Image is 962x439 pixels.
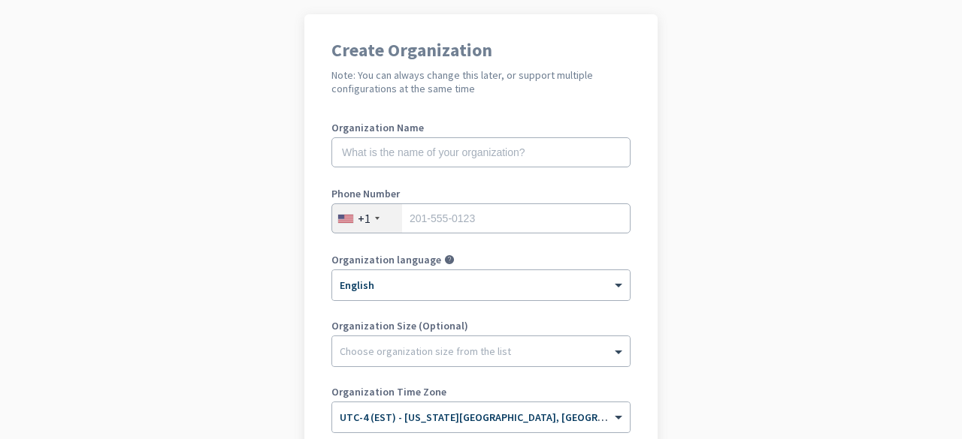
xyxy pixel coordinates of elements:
label: Organization Time Zone [331,386,631,397]
input: 201-555-0123 [331,203,631,233]
i: help [444,254,455,265]
label: Phone Number [331,188,631,199]
label: Organization Name [331,122,631,133]
h1: Create Organization [331,41,631,59]
label: Organization Size (Optional) [331,320,631,331]
input: What is the name of your organization? [331,137,631,167]
label: Organization language [331,254,441,265]
h2: Note: You can always change this later, or support multiple configurations at the same time [331,68,631,95]
div: +1 [358,211,371,226]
